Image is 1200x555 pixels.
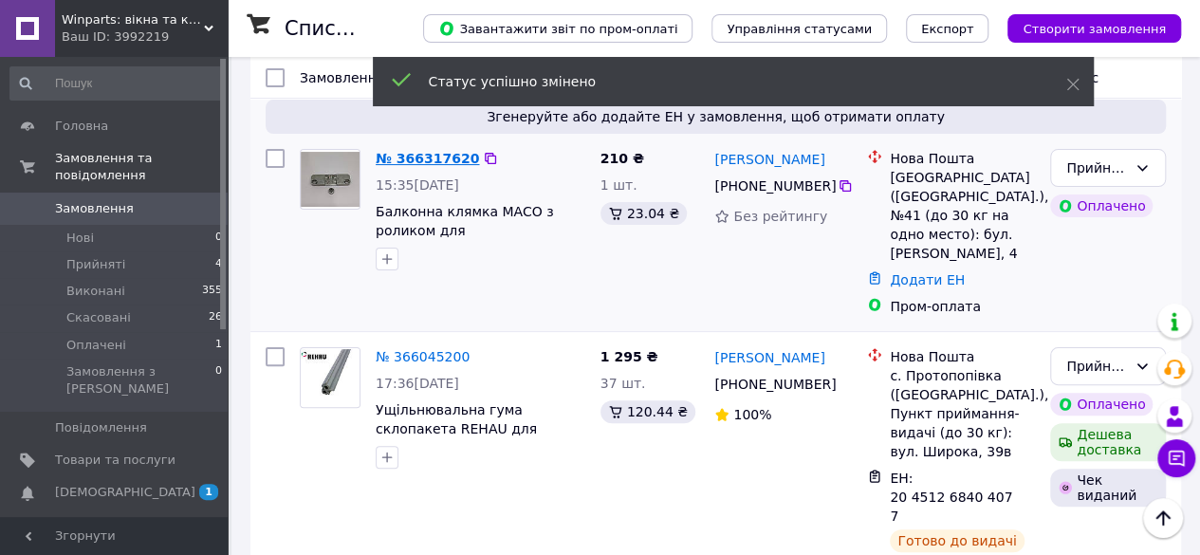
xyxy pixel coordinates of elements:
[711,14,887,43] button: Управління статусами
[600,400,695,423] div: 120.44 ₴
[215,337,222,354] span: 1
[890,471,1012,524] span: ЕН: 20 4512 6840 4077
[66,283,125,300] span: Виконані
[273,107,1158,126] span: Згенеруйте або додайте ЕН у замовлення, щоб отримати оплату
[600,177,637,193] span: 1 шт.
[215,230,222,247] span: 0
[1007,14,1181,43] button: Створити замовлення
[66,337,126,354] span: Оплачені
[906,14,989,43] button: Експорт
[300,149,360,210] a: Фото товару
[376,349,470,364] a: № 366045200
[1143,498,1183,538] button: Наверх
[711,371,837,398] div: [PHONE_NUMBER]
[890,529,1025,552] div: Готово до видачі
[376,151,479,166] a: № 366317620
[62,28,228,46] div: Ваш ID: 3992219
[215,256,222,273] span: 4
[1157,439,1195,477] button: Чат з покупцем
[727,22,872,36] span: Управління статусами
[890,297,1035,316] div: Пром-оплата
[890,272,965,287] a: Додати ЕН
[285,17,477,40] h1: Список замовлень
[376,402,577,474] a: Ущільнювальна гума склопакета REHAU для металопластикових вікон та дверей сіра 865550
[1066,157,1127,178] div: Прийнято
[376,204,577,276] a: Балконна клямка MACO з роликом для металопластикових вікон та дверей (13 система)
[300,70,384,85] span: Замовлення
[438,20,677,37] span: Завантажити звіт по пром-оплаті
[66,309,131,326] span: Скасовані
[55,118,108,135] span: Головна
[714,348,824,367] a: [PERSON_NAME]
[55,150,228,184] span: Замовлення та повідомлення
[215,363,222,398] span: 0
[301,349,360,407] img: Фото товару
[890,168,1035,263] div: [GEOGRAPHIC_DATA] ([GEOGRAPHIC_DATA].), №41 (до 30 кг на одно место): бул. [PERSON_NAME], 4
[711,173,837,199] div: [PHONE_NUMBER]
[376,376,459,391] span: 17:36[DATE]
[1050,393,1153,416] div: Оплачено
[209,309,222,326] span: 26
[600,376,646,391] span: 37 шт.
[1066,356,1127,377] div: Прийнято
[423,14,692,43] button: Завантажити звіт по пром-оплаті
[62,11,204,28] span: Winparts: вікна та комплектуючі
[66,363,215,398] span: Замовлення з [PERSON_NAME]
[429,72,1019,91] div: Статус успішно змінено
[66,256,125,273] span: Прийняті
[1050,423,1166,461] div: Дешева доставка
[1023,22,1166,36] span: Створити замовлення
[890,149,1035,168] div: Нова Пошта
[733,209,827,224] span: Без рейтингу
[9,66,224,101] input: Пошук
[55,200,134,217] span: Замовлення
[1050,194,1153,217] div: Оплачено
[55,419,147,436] span: Повідомлення
[988,20,1181,35] a: Створити замовлення
[733,407,771,422] span: 100%
[600,151,644,166] span: 210 ₴
[55,484,195,501] span: [DEMOGRAPHIC_DATA]
[921,22,974,36] span: Експорт
[300,347,360,408] a: Фото товару
[600,349,658,364] span: 1 295 ₴
[714,150,824,169] a: [PERSON_NAME]
[1050,469,1166,507] div: Чек виданий
[55,452,175,469] span: Товари та послуги
[301,152,360,208] img: Фото товару
[376,177,459,193] span: 15:35[DATE]
[202,283,222,300] span: 355
[890,366,1035,461] div: с. Протопопівка ([GEOGRAPHIC_DATA].), Пункт приймання-видачі (до 30 кг): вул. Широка, 39в
[600,202,687,225] div: 23.04 ₴
[890,347,1035,366] div: Нова Пошта
[66,230,94,247] span: Нові
[199,484,218,500] span: 1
